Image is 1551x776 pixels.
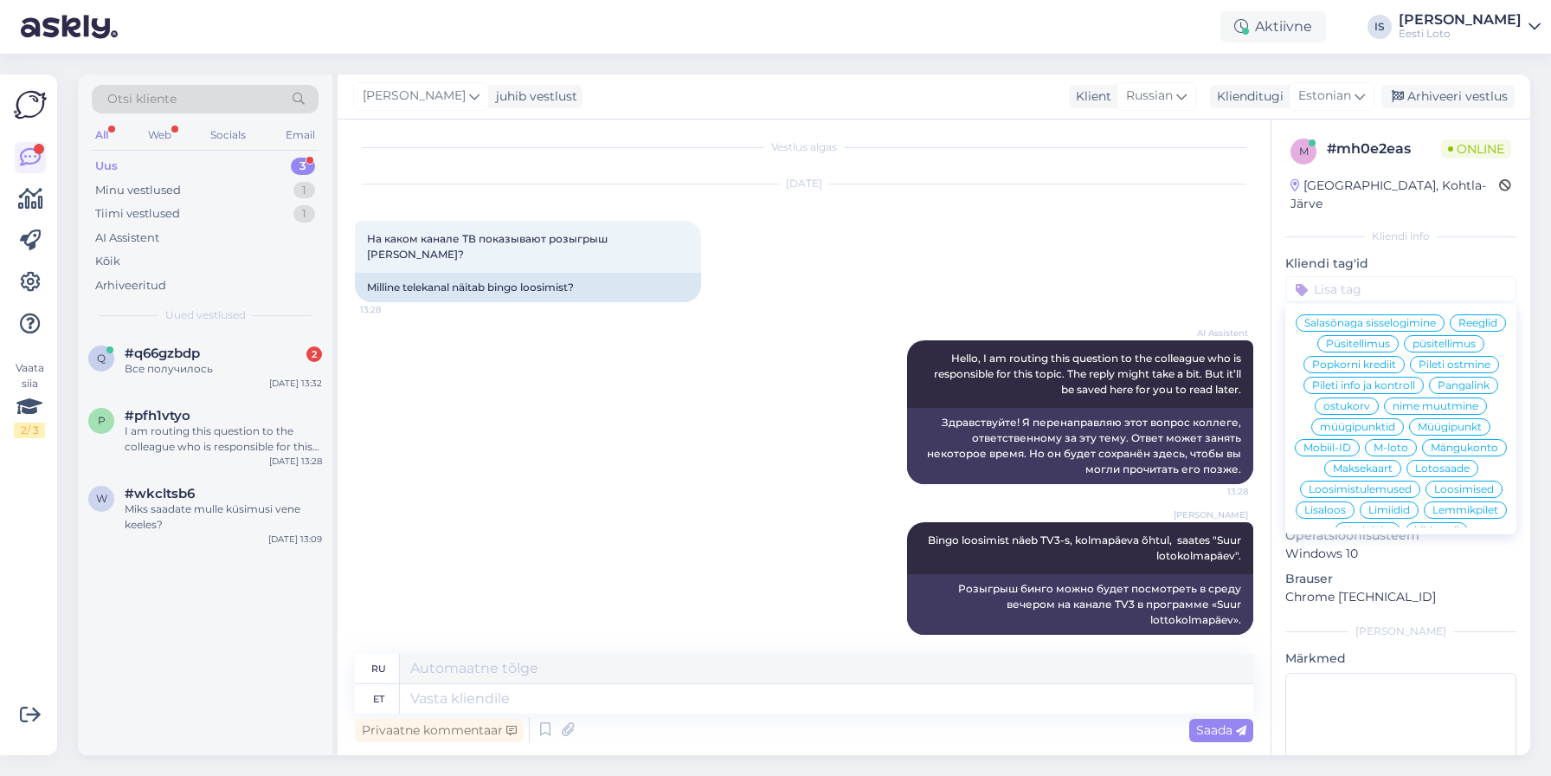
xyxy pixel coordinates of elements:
[1285,229,1516,244] div: Kliendi info
[207,124,249,146] div: Socials
[1312,380,1415,391] span: Pileti info ja kontroll
[125,361,322,377] div: Все получилось
[1441,139,1511,158] span: Online
[125,424,322,455] div: I am routing this question to the colleague who is responsible for this topic. The reply might ta...
[1333,463,1393,474] span: Maksekaart
[165,307,246,323] span: Uued vestlused
[97,352,106,365] span: q
[14,360,45,438] div: Vaata siia
[95,253,120,270] div: Kõik
[95,182,181,199] div: Minu vestlused
[1299,145,1309,158] span: m
[306,346,322,362] div: 2
[1320,422,1395,432] span: müügipunktid
[269,377,322,390] div: [DATE] 13:32
[1438,380,1490,391] span: Pangalink
[1414,526,1459,536] span: kiirloterii
[1393,401,1478,411] span: nime muutmine
[269,455,322,468] div: [DATE] 13:28
[1174,508,1248,521] span: [PERSON_NAME]
[907,408,1253,484] div: Здравствуйте! Я перенаправляю этот вопрос коллеге, ответственному за эту тему. Ответ может занять...
[1413,339,1476,349] span: püsitellimus
[1285,255,1516,273] p: Kliendi tag'id
[291,158,315,175] div: 3
[98,414,106,427] span: p
[1419,359,1490,370] span: Pileti ostmine
[125,408,190,424] span: #pfh1vtyo
[1183,327,1248,339] span: AI Assistent
[1399,27,1522,41] div: Eesti Loto
[95,277,166,294] div: Arhiveeritud
[1399,13,1541,41] a: [PERSON_NAME]Eesti Loto
[1210,87,1284,106] div: Klienditugi
[355,139,1253,155] div: Vestlus algas
[934,352,1244,396] span: Hello, I am routing this question to the colleague who is responsible for this topic. The reply m...
[371,654,386,683] div: ru
[1285,527,1516,545] p: Operatsioonisüsteem
[293,205,315,223] div: 1
[14,423,45,438] div: 2 / 3
[145,124,175,146] div: Web
[489,87,577,106] div: juhib vestlust
[355,719,524,742] div: Privaatne kommentaar
[1368,15,1392,39] div: IS
[907,574,1253,635] div: Розыгрыш бинго можно будет посмотреть в среду вечером на канале TV3 в программе «Suur lottokolmap...
[125,501,322,533] div: Miks saadate mulle küsimusi vene keeles?
[1399,13,1522,27] div: [PERSON_NAME]
[1343,526,1392,536] span: Koduleht
[1285,545,1516,563] p: Windows 10
[1290,177,1499,213] div: [GEOGRAPHIC_DATA], Kohtla-Järve
[1312,359,1396,370] span: Popkorni krediit
[1431,443,1498,453] span: Mängukonto
[1415,463,1470,474] span: Lotosaade
[367,232,610,261] span: На каком канале ТВ показывают розыгрыш [PERSON_NAME]?
[1381,85,1515,108] div: Arhiveeri vestlus
[928,533,1244,562] span: Bingo loosimist näeb TV3-s, kolmapäeva õhtul, saates "Suur lotokolmapäev".
[96,492,107,505] span: w
[1126,87,1173,106] span: Russian
[1285,588,1516,606] p: Chrome [TECHNICAL_ID]
[355,273,701,302] div: Milline telekanal näitab bingo loosimist?
[1183,485,1248,498] span: 13:28
[293,182,315,199] div: 1
[95,205,180,223] div: Tiimi vestlused
[1220,11,1326,42] div: Aktiivne
[363,87,466,106] span: [PERSON_NAME]
[1368,505,1410,515] span: Limiidid
[1326,339,1390,349] span: Püsitellimus
[1304,318,1436,328] span: Salasõnaga sisselogimine
[1458,318,1497,328] span: Reeglid
[95,230,159,247] div: AI Assistent
[1069,87,1111,106] div: Klient
[1303,443,1351,453] span: Mobiil-ID
[125,346,200,361] span: #q66gzbdp
[1374,443,1408,453] span: M-loto
[282,124,319,146] div: Email
[1196,722,1246,738] span: Saada
[125,486,195,501] span: #wkcltsb6
[95,158,118,175] div: Uus
[107,90,177,108] span: Otsi kliente
[1285,650,1516,668] p: Märkmed
[1323,401,1370,411] span: ostukorv
[14,88,47,121] img: Askly Logo
[1327,139,1441,159] div: # mh0e2eas
[1304,505,1346,515] span: Lisaloos
[1183,636,1248,649] span: 13:33
[1418,422,1482,432] span: Müügipunkt
[1309,484,1412,495] span: Loosimistulemused
[1285,570,1516,588] p: Brauser
[355,176,1253,191] div: [DATE]
[373,684,384,714] div: et
[1285,624,1516,639] div: [PERSON_NAME]
[1298,87,1351,106] span: Estonian
[1432,505,1498,515] span: Lemmikpilet
[268,533,322,546] div: [DATE] 13:09
[1285,276,1516,302] input: Lisa tag
[1434,484,1494,495] span: Loosimised
[360,303,425,316] span: 13:28
[92,124,112,146] div: All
